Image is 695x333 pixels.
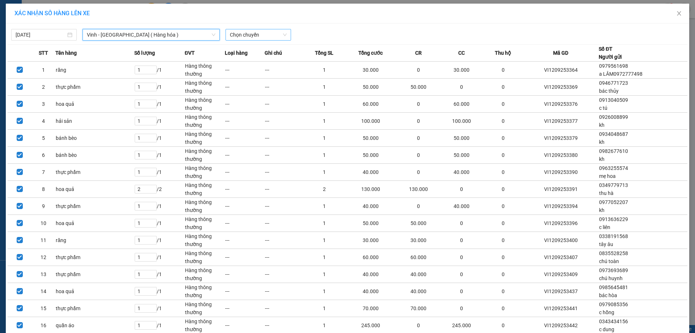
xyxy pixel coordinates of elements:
td: 7 [31,164,55,181]
td: 1 [304,249,344,266]
td: 0 [440,266,483,283]
td: --- [225,147,265,164]
td: 1 [304,79,344,96]
td: / 2 [134,181,185,198]
div: Số ĐT Người gửi [599,45,622,61]
td: 50.000 [344,215,397,232]
td: 6 [31,147,55,164]
td: 13 [31,266,55,283]
td: 40.000 [344,198,397,215]
td: thực phẩm [55,266,134,283]
span: Thu hộ [495,49,511,57]
span: 0913636229 [599,216,628,222]
td: 0 [483,147,523,164]
td: 30.000 [397,232,440,249]
td: 40.000 [440,164,483,181]
span: kh [599,122,605,128]
td: 70.000 [344,300,397,317]
td: 1 [304,283,344,300]
td: / 1 [134,62,185,79]
input: 12/09/2025 [16,31,66,39]
td: --- [225,79,265,96]
span: Tổng SL [315,49,333,57]
td: 0 [483,198,523,215]
td: VI1209253377 [523,113,599,130]
td: --- [265,147,304,164]
td: 0 [483,79,523,96]
td: hoa quả [55,96,134,113]
td: 3 [31,96,55,113]
td: 0 [440,232,483,249]
td: VI1209253407 [523,249,599,266]
td: 50.000 [397,79,440,96]
td: --- [265,113,304,130]
td: --- [265,300,304,317]
td: 40.000 [397,266,440,283]
td: thực phẩm [55,164,134,181]
span: CC [458,49,465,57]
td: --- [265,249,304,266]
td: 4 [31,113,55,130]
span: tây âu [599,241,613,247]
td: / 1 [134,249,185,266]
td: hoa quả [55,283,134,300]
td: / 1 [134,113,185,130]
td: 40.000 [440,198,483,215]
td: 0 [397,113,440,130]
td: 0 [483,266,523,283]
td: 50.000 [344,147,397,164]
td: 0 [483,249,523,266]
span: Mã GD [553,49,568,57]
span: kh [599,156,605,162]
td: --- [225,164,265,181]
span: 0349779713 [599,182,628,188]
td: / 1 [134,79,185,96]
td: --- [225,181,265,198]
td: Hàng thông thường [185,147,224,164]
td: 130.000 [397,181,440,198]
span: 0982677610 [599,148,628,154]
td: 130.000 [344,181,397,198]
span: Tổng cước [358,49,383,57]
span: STT [39,49,48,57]
td: 1 [304,113,344,130]
td: 40.000 [344,266,397,283]
td: --- [265,164,304,181]
td: --- [225,283,265,300]
td: --- [265,130,304,147]
td: 0 [440,181,483,198]
td: 8 [31,181,55,198]
span: 0338191568 [599,233,628,239]
td: Hàng thông thường [185,113,224,130]
span: 0979085356 [599,301,628,307]
span: bác thủy [599,88,619,94]
td: 1 [304,96,344,113]
td: 60.000 [397,249,440,266]
td: --- [225,96,265,113]
td: thực phẩm [55,198,134,215]
td: Hàng thông thường [185,215,224,232]
td: 50.000 [344,79,397,96]
td: 0 [483,96,523,113]
span: Số lượng [134,49,155,57]
span: kh [599,139,605,145]
td: 12 [31,249,55,266]
td: 0 [440,215,483,232]
span: chú huynh [599,275,623,281]
td: 1 [31,62,55,79]
td: 30.000 [344,232,397,249]
td: / 1 [134,147,185,164]
td: --- [265,232,304,249]
td: VI1209253380 [523,147,599,164]
td: Hàng thông thường [185,181,224,198]
td: --- [265,215,304,232]
span: 0835528258 [599,250,628,256]
td: 0 [483,113,523,130]
td: / 1 [134,215,185,232]
td: --- [265,198,304,215]
span: XÁC NHẬN SỐ HÀNG LÊN XE [14,10,90,17]
td: / 1 [134,96,185,113]
td: 0 [440,283,483,300]
td: 30.000 [440,62,483,79]
td: VI1209253364 [523,62,599,79]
